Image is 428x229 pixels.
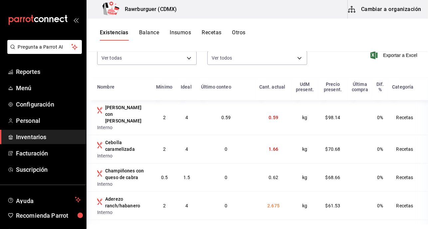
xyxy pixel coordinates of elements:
span: 4 [185,146,188,152]
span: Suscripción [16,165,81,174]
span: 2 [163,115,166,120]
span: 0% [377,146,383,152]
span: 2.675 [267,203,280,208]
span: 0% [377,115,383,120]
span: 0% [377,175,383,180]
span: 0 [225,146,227,152]
div: Aderezo ranch/habanero [105,196,148,209]
td: kg [292,191,318,220]
span: Menú [16,84,81,93]
svg: Insumo producido [97,198,103,205]
span: $98.14 [325,115,340,120]
div: Dif. % [376,82,384,92]
div: Mínimo [156,84,172,90]
span: $68.66 [325,175,340,180]
div: UdM present. [296,82,314,92]
button: Existencias [100,29,128,41]
td: kg [292,100,318,135]
svg: Insumo producido [97,107,103,114]
div: Categoría [392,84,413,90]
span: Reportes [16,67,81,76]
span: 0.5 [161,175,168,180]
svg: Insumo producido [97,142,103,148]
span: Pregunta a Parrot AI [18,44,72,51]
button: open_drawer_menu [73,17,79,23]
span: 4 [185,115,188,120]
td: Recetas [388,100,428,135]
span: $61.53 [325,203,340,208]
span: 0% [377,203,383,208]
div: Cant. actual [259,84,286,90]
button: Insumos [170,29,191,41]
div: Cebolla caramelizada [105,139,148,152]
div: Último conteo [201,84,231,90]
a: Pregunta a Parrot AI [5,48,82,55]
div: Interno [97,124,148,131]
td: Recetas [388,191,428,220]
span: Facturación [16,149,81,158]
span: 4 [185,203,188,208]
span: Ver todas [102,55,122,61]
span: Ayuda [16,196,72,204]
span: 0.62 [269,175,278,180]
div: Precio present. [322,82,344,92]
div: Interno [97,209,148,216]
span: 0.59 [221,115,231,120]
div: navigation tabs [100,29,246,41]
span: 1.5 [183,175,190,180]
button: Recetas [202,29,221,41]
span: Recomienda Parrot [16,211,81,220]
div: Interno [97,152,148,159]
span: Ver todos [212,55,232,61]
div: Ideal [181,84,192,90]
span: 1.66 [269,146,278,152]
div: [PERSON_NAME] con [PERSON_NAME] [105,104,148,124]
button: Balance [139,29,159,41]
span: $70.68 [325,146,340,152]
td: kg [292,135,318,163]
div: Champiñones con queso de cabra [105,167,148,181]
div: Nombre [97,84,114,90]
button: Pregunta a Parrot AI [7,40,82,54]
span: Configuración [16,100,81,109]
button: Otros [232,29,246,41]
span: Inventarios [16,132,81,141]
span: 0.59 [269,115,278,120]
button: Exportar a Excel [372,51,417,59]
div: Última compra [352,82,368,92]
td: Recetas [388,163,428,191]
span: 2 [163,146,166,152]
span: 0 [225,203,227,208]
span: 0 [225,175,227,180]
h3: Rawrburguer (CDMX) [119,5,177,13]
svg: Insumo producido [97,170,103,177]
span: Personal [16,116,81,125]
div: Interno [97,181,148,187]
span: 2 [163,203,166,208]
td: kg [292,163,318,191]
td: Recetas [388,135,428,163]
